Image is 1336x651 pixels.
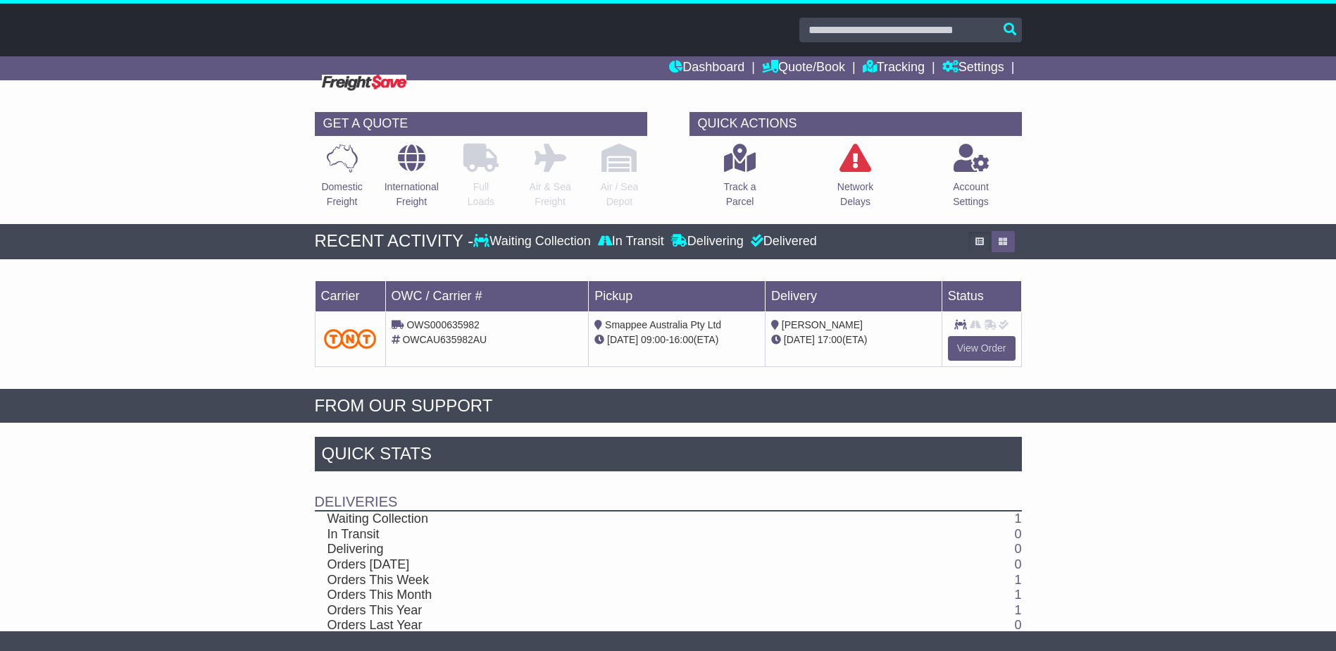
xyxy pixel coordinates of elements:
a: 1 [1014,573,1021,587]
a: AccountSettings [952,143,989,217]
div: QUICK ACTIONS [689,112,1022,136]
p: International Freight [385,180,439,209]
div: Delivered [747,234,817,249]
p: Air / Sea Depot [601,180,639,209]
td: Status [942,280,1021,311]
div: FROM OUR SUPPORT [315,396,1022,416]
td: Waiting Collection [315,511,920,527]
a: 0 [1014,618,1021,632]
a: 0 [1014,542,1021,556]
td: Pickup [589,280,766,311]
span: [DATE] [607,334,638,345]
p: Full Loads [463,180,499,209]
a: InternationalFreight [384,143,439,217]
td: In Transit [315,527,920,542]
a: Tracking [863,56,925,80]
td: Orders Last Year [315,618,920,633]
div: - (ETA) [594,333,759,347]
p: Air & Sea Freight [530,180,571,209]
span: OWS000635982 [406,319,480,330]
div: (ETA) [771,333,936,347]
img: TNT_Domestic.png [324,329,377,348]
td: Orders [DATE] [315,557,920,573]
a: 1 [1014,588,1021,602]
div: GET A QUOTE [315,112,647,136]
td: Delivering [315,542,920,557]
span: [DATE] [784,334,815,345]
td: Orders This Year [315,603,920,619]
span: [PERSON_NAME] [782,319,863,330]
span: OWCAU635982AU [402,334,487,345]
div: In Transit [594,234,668,249]
a: 1 [1014,512,1021,526]
td: OWC / Carrier # [385,280,589,311]
div: Quick Stats [315,437,1022,475]
a: Quote/Book [762,56,845,80]
a: 0 [1014,527,1021,541]
div: Delivering [668,234,747,249]
a: View Order [948,336,1016,361]
p: Domestic Freight [321,180,362,209]
p: Account Settings [953,180,989,209]
p: Network Delays [837,180,873,209]
span: 09:00 [641,334,666,345]
a: 0 [1014,557,1021,571]
a: DomesticFreight [320,143,363,217]
a: Dashboard [669,56,744,80]
td: Delivery [765,280,942,311]
span: Smappee Australia Pty Ltd [605,319,721,330]
div: RECENT ACTIVITY - [315,231,474,252]
img: Freight Save [322,75,406,91]
div: Waiting Collection [473,234,594,249]
a: Track aParcel [723,143,756,217]
a: NetworkDelays [837,143,874,217]
td: Carrier [315,280,385,311]
span: 17:00 [818,334,842,345]
td: Orders This Week [315,573,920,588]
td: Orders This Month [315,588,920,603]
p: Track a Parcel [723,180,756,209]
a: Settings [942,56,1004,80]
td: Deliveries [315,475,1022,511]
a: 1 [1014,603,1021,617]
span: 16:00 [669,334,694,345]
